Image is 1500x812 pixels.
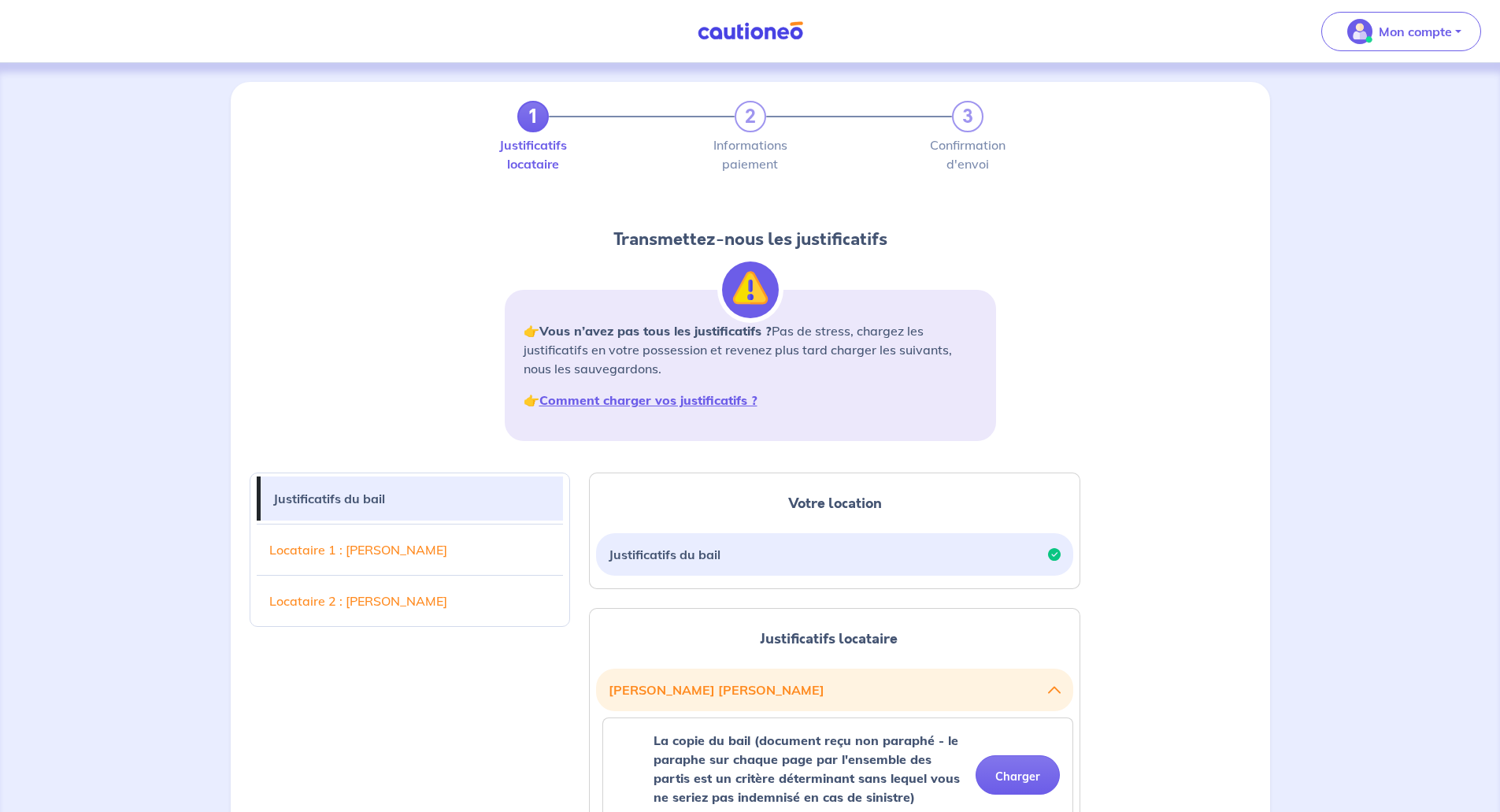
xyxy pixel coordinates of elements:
span: Justificatifs locataire [760,628,898,649]
h2: Votre location [596,492,1073,514]
strong: Vous n’avez pas tous les justificatifs ? [539,323,772,339]
img: illu_account_valid_menu.svg [1347,19,1372,44]
p: 👉 Pas de stress, chargez les justificatifs en votre possession et revenez plus tard charger les s... [524,321,977,378]
strong: La copie du bail (document reçu non paraphé - le paraphe sur chaque page par l'ensemble des parti... [654,732,960,805]
label: Justificatifs locataire [517,139,549,170]
p: Mon compte [1379,22,1452,41]
button: [PERSON_NAME] [PERSON_NAME] [609,675,1061,705]
a: Locataire 1 : [PERSON_NAME] [257,528,564,572]
img: illu_alert.svg [722,261,779,318]
img: Cautioneo [691,21,809,41]
button: Justificatifs du bail [609,539,1061,569]
a: Comment charger vos justificatifs ? [539,392,757,408]
a: 1 [517,101,549,132]
h2: Transmettez-nous les justificatifs [505,227,996,252]
p: 👉 [524,391,977,410]
a: Locataire 2 : [PERSON_NAME] [257,579,564,623]
button: illu_account_valid_menu.svgMon compte [1321,12,1481,51]
button: Charger [976,755,1060,795]
a: Justificatifs du bail [261,476,564,521]
label: Confirmation d'envoi [952,139,983,170]
label: Informations paiement [735,139,766,170]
